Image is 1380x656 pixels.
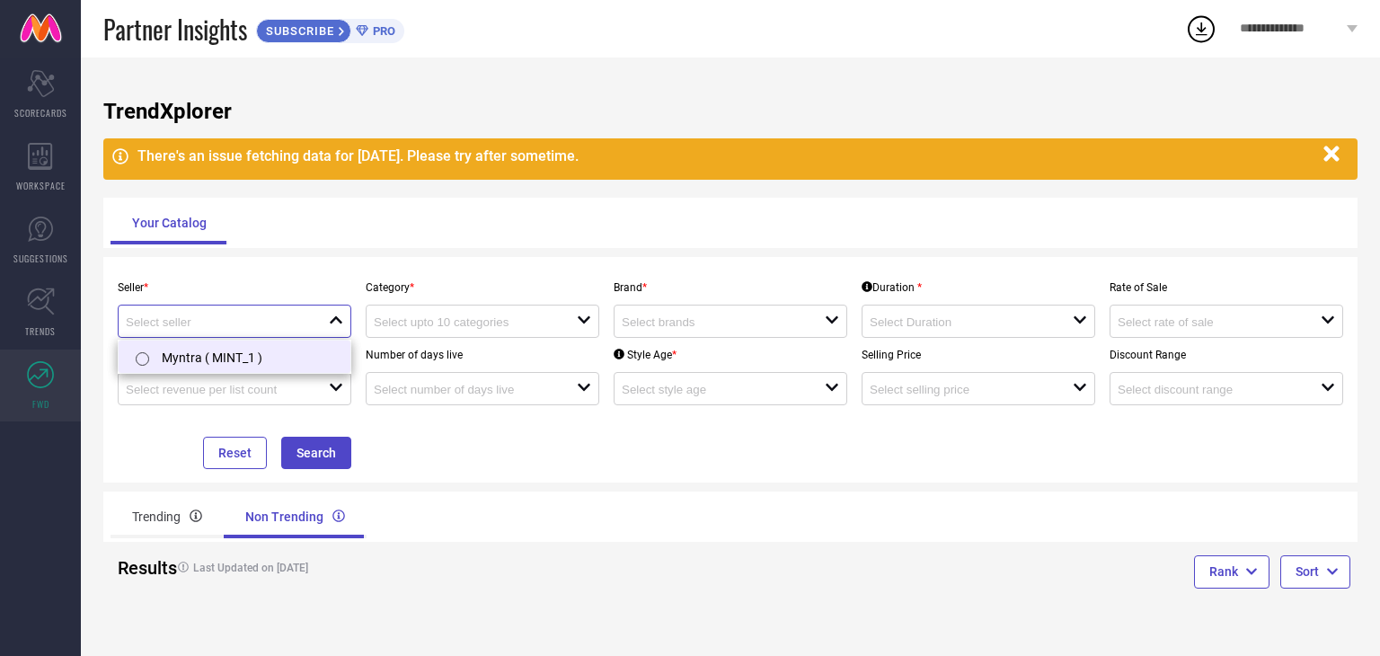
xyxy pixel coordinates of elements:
[224,495,367,538] div: Non Trending
[862,281,922,294] div: Duration
[622,383,804,396] input: Select style age
[614,281,847,294] p: Brand
[14,106,67,120] span: SCORECARDS
[1110,281,1343,294] p: Rate of Sale
[368,24,395,38] span: PRO
[103,11,247,48] span: Partner Insights
[1118,315,1300,329] input: Select rate of sale
[25,324,56,338] span: TRENDS
[862,349,1095,361] p: Selling Price
[870,315,1052,329] input: Select Duration
[118,281,351,294] p: Seller
[1185,13,1217,45] div: Open download list
[203,437,267,469] button: Reset
[1118,383,1300,396] input: Select discount range
[111,495,224,538] div: Trending
[281,437,351,469] button: Search
[32,397,49,411] span: FWD
[614,349,677,361] div: Style Age
[366,349,599,361] p: Number of days live
[1194,555,1269,588] button: Rank
[126,383,308,396] input: Select revenue per list count
[622,315,804,329] input: Select brands
[1110,349,1343,361] p: Discount Range
[366,281,599,294] p: Category
[870,383,1052,396] input: Select selling price
[118,557,155,579] h2: Results
[374,383,556,396] input: Select number of days live
[103,99,1358,124] h1: TrendXplorer
[257,24,339,38] span: SUBSCRIBE
[137,147,1314,164] div: There's an issue fetching data for [DATE]. Please try after sometime.
[111,201,228,244] div: Your Catalog
[16,179,66,192] span: WORKSPACE
[256,14,404,43] a: SUBSCRIBEPRO
[13,252,68,265] span: SUGGESTIONS
[126,315,308,329] input: Select seller
[169,562,665,574] h4: Last Updated on [DATE]
[119,341,350,373] li: Myntra ( MINT_1 )
[1280,555,1350,588] button: Sort
[374,315,556,329] input: Select upto 10 categories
